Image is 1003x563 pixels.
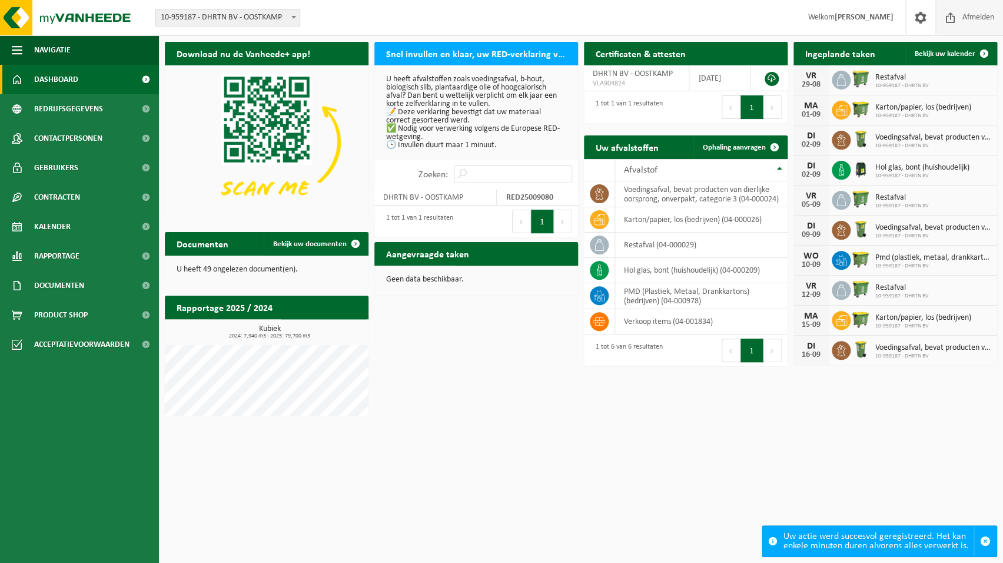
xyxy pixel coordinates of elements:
button: Next [763,339,782,362]
div: 15-09 [799,321,823,329]
span: Product Shop [34,300,88,330]
a: Ophaling aanvragen [693,135,786,159]
img: CR-HR-1C-1000-PES-01 [851,159,871,179]
span: 10-959187 - DHRTN BV [875,293,929,300]
td: restafval (04-000029) [615,233,788,258]
span: Contactpersonen [34,124,102,153]
span: Hol glas, bont (huishoudelijk) [875,163,969,173]
td: verkoop items (04-001834) [615,309,788,335]
span: 2024: 7,940 m3 - 2025: 79,700 m3 [171,333,368,339]
span: VLA904824 [593,79,680,88]
span: Restafval [875,193,929,203]
button: 1 [740,339,763,362]
h3: Kubiek [171,325,368,339]
h2: Certificaten & attesten [584,42,698,65]
img: WB-1100-HPE-GN-50 [851,309,871,329]
td: karton/papier, los (bedrijven) (04-000026) [615,207,788,233]
span: Gebruikers [34,153,78,183]
img: Download de VHEPlus App [165,65,368,218]
button: Next [763,95,782,119]
h2: Aangevraagde taken [374,242,481,265]
span: Bekijk uw documenten [273,240,347,248]
span: 10-959187 - DHRTN BV [875,233,991,240]
div: 1 tot 1 van 1 resultaten [380,208,453,234]
div: DI [799,161,823,171]
span: 10-959187 - DHRTN BV - OOSTKAMP [155,9,300,27]
h2: Documenten [165,232,240,255]
h2: Rapportage 2025 / 2024 [165,296,284,319]
div: 09-09 [799,231,823,239]
div: VR [799,71,823,81]
h2: Download nu de Vanheede+ app! [165,42,322,65]
td: DHRTN BV - OOSTKAMP [374,189,497,206]
span: 10-959187 - DHRTN BV [875,203,929,210]
td: [DATE] [689,65,750,91]
div: VR [799,281,823,291]
span: Contracten [34,183,80,212]
span: Dashboard [34,65,78,94]
h2: Uw afvalstoffen [584,135,670,158]
button: 1 [740,95,763,119]
button: Previous [722,95,740,119]
div: 01-09 [799,111,823,119]
span: 10-959187 - DHRTN BV [875,353,991,360]
span: Acceptatievoorwaarden [34,330,129,359]
div: MA [799,312,823,321]
td: voedingsafval, bevat producten van dierlijke oorsprong, onverpakt, categorie 3 (04-000024) [615,181,788,207]
span: 10-959187 - DHRTN BV [875,323,971,330]
span: Restafval [875,283,929,293]
a: Bekijk rapportage [281,319,367,342]
label: Zoeken: [419,170,448,180]
div: Uw actie werd succesvol geregistreerd. Het kan enkele minuten duren alvorens alles verwerkt is. [783,526,974,557]
img: WB-0770-HPE-GN-50 [851,279,871,299]
span: Bedrijfsgegevens [34,94,103,124]
div: WO [799,251,823,261]
div: 16-09 [799,351,823,359]
div: DI [799,131,823,141]
span: Voedingsafval, bevat producten van dierlijke oorsprong, onverpakt, categorie 3 [875,133,991,143]
div: DI [799,221,823,231]
img: WB-0770-HPE-GN-50 [851,69,871,89]
span: 10-959187 - DHRTN BV [875,143,991,150]
span: 10-959187 - DHRTN BV - OOSTKAMP [156,9,300,26]
span: Kalender [34,212,71,241]
span: Karton/papier, los (bedrijven) [875,313,971,323]
td: PMD (Plastiek, Metaal, Drankkartons) (bedrijven) (04-000978) [615,283,788,309]
p: U heeft 49 ongelezen document(en). [177,266,357,274]
p: U heeft afvalstoffen zoals voedingsafval, b-hout, biologisch slib, plantaardige olie of hoogcalor... [386,75,566,150]
span: Documenten [34,271,84,300]
img: WB-1100-HPE-GN-50 [851,249,871,269]
h2: Snel invullen en klaar, uw RED-verklaring voor 2025 [374,42,578,65]
div: 02-09 [799,141,823,149]
div: MA [799,101,823,111]
span: 10-959187 - DHRTN BV [875,173,969,180]
span: Navigatie [34,35,71,65]
div: 12-09 [799,291,823,299]
img: WB-0140-HPE-GN-50 [851,339,871,359]
img: WB-0140-HPE-GN-50 [851,129,871,149]
span: Ophaling aanvragen [703,144,766,151]
img: WB-1100-HPE-GN-50 [851,99,871,119]
strong: [PERSON_NAME] [835,13,894,22]
button: Previous [722,339,740,362]
img: WB-0770-HPE-GN-50 [851,189,871,209]
span: Restafval [875,73,929,82]
span: Karton/papier, los (bedrijven) [875,103,971,112]
div: DI [799,342,823,351]
div: 10-09 [799,261,823,269]
div: 05-09 [799,201,823,209]
span: Voedingsafval, bevat producten van dierlijke oorsprong, onverpakt, categorie 3 [875,343,991,353]
button: Previous [512,210,531,233]
div: 1 tot 6 van 6 resultaten [590,337,663,363]
span: Pmd (plastiek, metaal, drankkartons) (bedrijven) [875,253,991,263]
span: Voedingsafval, bevat producten van dierlijke oorsprong, onverpakt, categorie 3 [875,223,991,233]
span: Afvalstof [624,165,657,175]
td: hol glas, bont (huishoudelijk) (04-000209) [615,258,788,283]
span: 10-959187 - DHRTN BV [875,263,991,270]
a: Bekijk uw kalender [905,42,996,65]
span: Rapportage [34,241,79,271]
strong: RED25009080 [506,193,553,202]
div: 29-08 [799,81,823,89]
span: DHRTN BV - OOSTKAMP [593,69,673,78]
button: 1 [531,210,554,233]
